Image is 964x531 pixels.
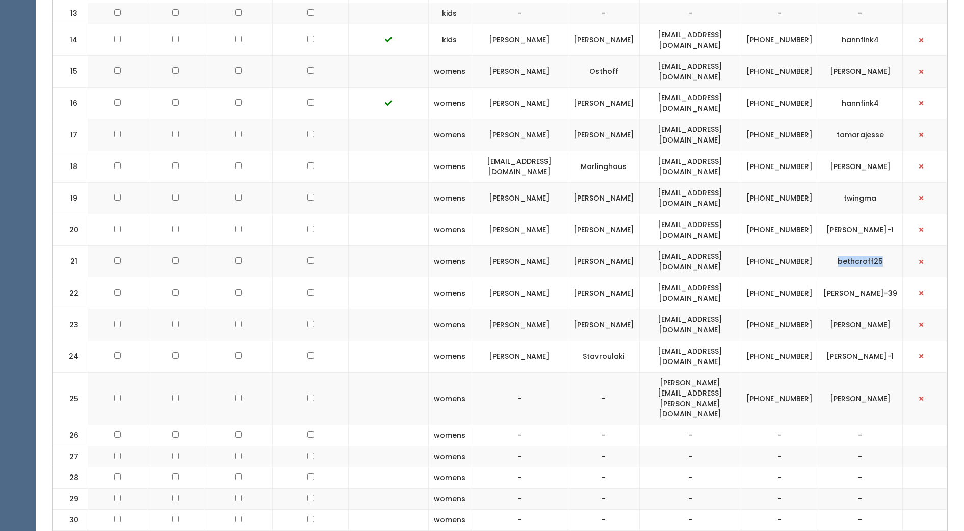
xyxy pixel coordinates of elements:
[471,510,568,531] td: -
[471,341,568,372] td: [PERSON_NAME]
[471,214,568,245] td: [PERSON_NAME]
[818,24,902,55] td: hannfink4
[568,182,639,214] td: [PERSON_NAME]
[428,446,471,467] td: womens
[428,182,471,214] td: womens
[741,341,818,372] td: [PHONE_NUMBER]
[53,446,88,467] td: 27
[428,309,471,341] td: womens
[639,24,741,55] td: [EMAIL_ADDRESS][DOMAIN_NAME]
[428,372,471,425] td: womens
[741,372,818,425] td: [PHONE_NUMBER]
[818,151,902,182] td: [PERSON_NAME]
[639,341,741,372] td: [EMAIL_ADDRESS][DOMAIN_NAME]
[53,88,88,119] td: 16
[471,24,568,55] td: [PERSON_NAME]
[639,214,741,245] td: [EMAIL_ADDRESS][DOMAIN_NAME]
[639,151,741,182] td: [EMAIL_ADDRESS][DOMAIN_NAME]
[568,277,639,309] td: [PERSON_NAME]
[471,246,568,277] td: [PERSON_NAME]
[471,3,568,24] td: -
[818,119,902,151] td: tamarajesse
[741,246,818,277] td: [PHONE_NUMBER]
[741,24,818,55] td: [PHONE_NUMBER]
[741,56,818,88] td: [PHONE_NUMBER]
[53,182,88,214] td: 19
[818,446,902,467] td: -
[568,510,639,531] td: -
[428,425,471,446] td: womens
[818,510,902,531] td: -
[818,372,902,425] td: [PERSON_NAME]
[741,277,818,309] td: [PHONE_NUMBER]
[428,56,471,88] td: womens
[639,277,741,309] td: [EMAIL_ADDRESS][DOMAIN_NAME]
[741,467,818,489] td: -
[741,488,818,510] td: -
[639,425,741,446] td: -
[471,119,568,151] td: [PERSON_NAME]
[568,56,639,88] td: Osthoff
[428,277,471,309] td: womens
[428,88,471,119] td: womens
[53,151,88,182] td: 18
[568,446,639,467] td: -
[53,277,88,309] td: 22
[741,446,818,467] td: -
[818,182,902,214] td: twingma
[639,119,741,151] td: [EMAIL_ADDRESS][DOMAIN_NAME]
[53,425,88,446] td: 26
[568,24,639,55] td: [PERSON_NAME]
[639,246,741,277] td: [EMAIL_ADDRESS][DOMAIN_NAME]
[428,341,471,372] td: womens
[53,214,88,245] td: 20
[428,214,471,245] td: womens
[471,488,568,510] td: -
[568,309,639,341] td: [PERSON_NAME]
[818,488,902,510] td: -
[741,119,818,151] td: [PHONE_NUMBER]
[818,309,902,341] td: [PERSON_NAME]
[428,24,471,55] td: kids
[639,372,741,425] td: [PERSON_NAME][EMAIL_ADDRESS][PERSON_NAME][DOMAIN_NAME]
[471,56,568,88] td: [PERSON_NAME]
[568,372,639,425] td: -
[428,510,471,531] td: womens
[568,341,639,372] td: Stavroulaki
[471,309,568,341] td: [PERSON_NAME]
[639,56,741,88] td: [EMAIL_ADDRESS][DOMAIN_NAME]
[53,510,88,531] td: 30
[568,488,639,510] td: -
[568,119,639,151] td: [PERSON_NAME]
[428,467,471,489] td: womens
[53,119,88,151] td: 17
[818,3,902,24] td: -
[568,425,639,446] td: -
[471,182,568,214] td: [PERSON_NAME]
[53,24,88,55] td: 14
[818,425,902,446] td: -
[639,88,741,119] td: [EMAIL_ADDRESS][DOMAIN_NAME]
[568,467,639,489] td: -
[818,246,902,277] td: bethcroff25
[639,182,741,214] td: [EMAIL_ADDRESS][DOMAIN_NAME]
[53,341,88,372] td: 24
[568,88,639,119] td: [PERSON_NAME]
[471,425,568,446] td: -
[471,277,568,309] td: [PERSON_NAME]
[568,214,639,245] td: [PERSON_NAME]
[741,3,818,24] td: -
[741,88,818,119] td: [PHONE_NUMBER]
[741,182,818,214] td: [PHONE_NUMBER]
[568,151,639,182] td: Marlinghaus
[639,467,741,489] td: -
[428,3,471,24] td: kids
[471,88,568,119] td: [PERSON_NAME]
[818,277,902,309] td: [PERSON_NAME]-39
[568,3,639,24] td: -
[428,246,471,277] td: womens
[818,88,902,119] td: hannfink4
[53,467,88,489] td: 28
[741,214,818,245] td: [PHONE_NUMBER]
[53,309,88,341] td: 23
